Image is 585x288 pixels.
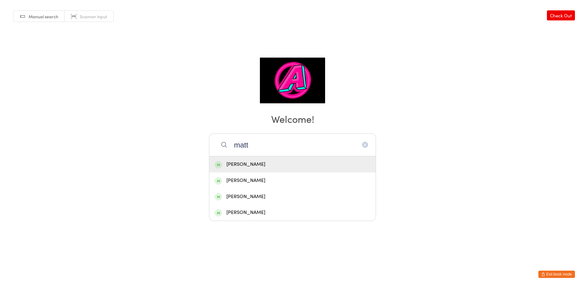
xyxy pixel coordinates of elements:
div: [PERSON_NAME] [214,176,370,185]
img: A-Team Jiu Jitsu [260,58,325,103]
div: [PERSON_NAME] [214,160,370,169]
a: Check Out [547,10,575,20]
span: Manual search [29,13,58,20]
button: Exit kiosk mode [538,271,575,278]
h2: Welcome! [6,112,579,126]
input: Search [209,133,376,156]
div: [PERSON_NAME] [214,208,370,217]
span: Scanner input [80,13,107,20]
div: [PERSON_NAME] [214,193,370,201]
